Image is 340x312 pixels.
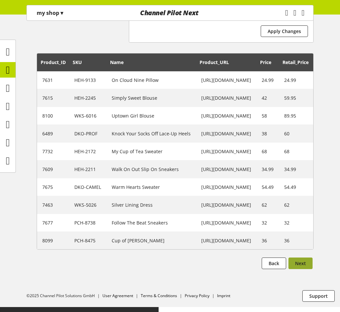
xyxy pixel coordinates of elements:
[262,219,274,226] div: 32
[284,148,307,155] div: 68
[284,112,307,119] div: 89.95
[268,28,301,35] span: Apply Changes
[112,237,191,244] div: Cup of Joe Pillow
[284,219,307,226] div: 32
[74,184,101,191] div: DKO-CAMEL
[201,166,251,173] div: https://www.domain.com/product/heh-2211
[74,237,101,244] div: PCH-8475
[74,130,101,137] div: DKO-PROF
[42,237,64,244] div: 8099
[201,130,251,137] div: https://www.domain.com/product/dko-prof
[26,293,102,299] li: ©2025 Channel Pilot Solutions GmbH
[284,94,307,101] div: 59.95
[262,112,274,119] div: 58
[201,112,251,119] div: https://www.domain.com/product/wks-6016
[201,237,251,244] div: https://www.domain.com/product/pch-8475
[284,130,307,137] div: 60
[42,148,64,155] div: 7732
[185,293,209,298] a: Privacy Policy
[217,293,230,298] a: Imprint
[112,148,191,155] div: My Cup of Tea Sweater
[260,59,271,65] span: Price
[284,201,307,208] div: 62
[201,94,251,101] div: https://www.domain.com/product/heh-2245
[284,77,307,84] div: 24.99
[112,130,191,137] div: Knock Your Socks Off Lace-Up Heels
[42,112,64,119] div: 8100
[42,166,64,173] div: 7609
[42,219,64,226] div: 7677
[112,77,191,84] div: On Cloud Nine Pillow
[262,77,274,84] div: 24.99
[42,184,64,191] div: 7675
[41,59,66,65] span: Product_ID
[112,94,191,101] div: Simply Sweet Blouse
[74,148,101,155] div: HEH-2172
[42,77,64,84] div: 7631
[201,201,251,208] div: https://www.domain.com/product/wks-5026
[262,94,274,101] div: 42
[112,112,191,119] div: Uptown Girl Blouse
[262,237,274,244] div: 36
[201,148,251,155] div: https://www.domain.com/product/heh-2172
[42,130,64,137] div: 6489
[269,260,279,267] span: Back
[283,59,309,65] span: Retail_Price
[112,219,191,226] div: Follow The Beat Sneakers
[302,290,335,302] button: Support
[42,94,64,101] div: 7615
[201,77,251,84] div: https://www.domain.com/product/heh-9133
[112,201,191,208] div: Silver Lining Dress
[262,184,274,191] div: 54.49
[112,184,191,191] div: Warm Hearts Sweater
[112,166,191,173] div: Walk On Out Slip On Sneakers
[262,258,286,269] button: Back
[37,9,63,17] p: my shop
[262,130,274,137] div: 38
[74,201,101,208] div: WKS-5026
[262,201,274,208] div: 62
[141,293,177,298] a: Terms & Conditions
[74,219,101,226] div: PCH-8738
[74,166,101,173] div: HEH-2211
[74,112,101,119] div: WKS-6016
[26,5,314,21] nav: main navigation
[295,260,306,267] span: Next
[284,237,307,244] div: 36
[74,94,101,101] div: HEH-2245
[262,166,274,173] div: 34.99
[110,59,124,65] span: Name
[309,293,328,299] span: Support
[201,219,251,226] div: https://www.domain.com/product/pch-8738
[200,59,229,65] span: Product_URL
[288,258,313,269] button: Next
[201,184,251,191] div: https://www.domain.com/product/dko-camel
[73,59,82,65] span: SKU
[262,148,274,155] div: 68
[102,293,133,298] a: User Agreement
[42,201,64,208] div: 7463
[261,25,308,37] button: Apply Changes
[60,9,63,17] span: ▾
[284,166,307,173] div: 34.99
[74,77,101,84] div: HEH-9133
[284,184,307,191] div: 54.49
